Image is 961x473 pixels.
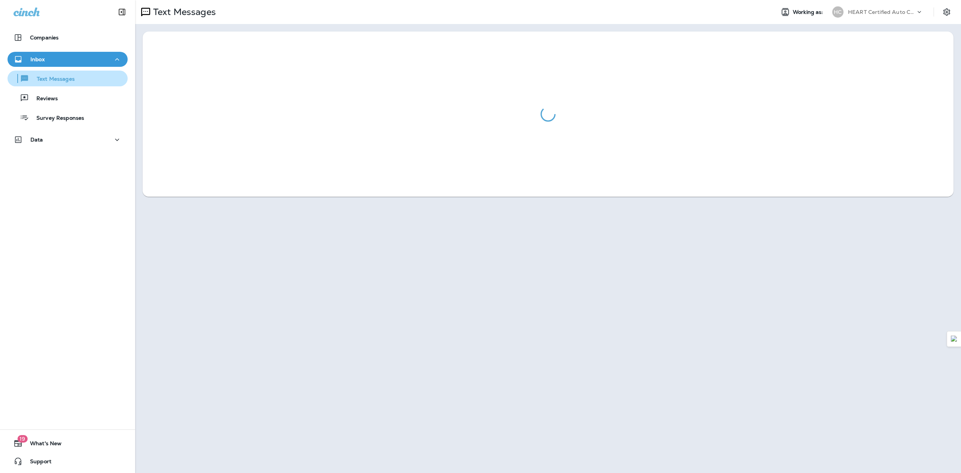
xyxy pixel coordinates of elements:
p: Text Messages [29,76,75,83]
p: Reviews [29,95,58,102]
span: Working as: [793,9,825,15]
button: Settings [940,5,953,19]
button: Reviews [8,90,128,106]
button: Inbox [8,52,128,67]
span: What's New [23,440,62,449]
p: Inbox [30,56,45,62]
span: 19 [17,435,27,443]
span: Support [23,458,51,467]
div: HC [832,6,844,18]
button: Support [8,454,128,469]
button: Text Messages [8,71,128,86]
p: HEART Certified Auto Care [848,9,916,15]
button: Companies [8,30,128,45]
p: Text Messages [150,6,216,18]
button: Survey Responses [8,110,128,125]
button: Collapse Sidebar [111,5,133,20]
button: Data [8,132,128,147]
p: Survey Responses [29,115,84,122]
p: Companies [30,35,59,41]
p: Data [30,137,43,143]
img: Detect Auto [951,336,958,342]
button: 19What's New [8,436,128,451]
